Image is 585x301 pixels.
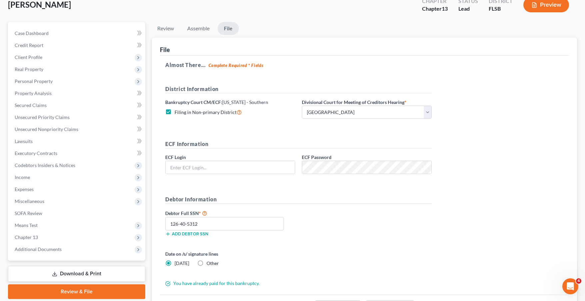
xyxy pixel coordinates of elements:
span: Lawsuits [15,138,33,144]
label: Bankruptcy Court CM/ECF: [165,99,268,106]
iframe: Intercom live chat [562,278,578,294]
label: ECF Login [165,154,186,161]
span: Executory Contracts [15,150,57,156]
a: SOFA Review [9,207,145,219]
a: Property Analysis [9,87,145,99]
span: Expenses [15,186,34,192]
h5: ECF Information [165,140,432,148]
span: Property Analysis [15,90,52,96]
a: Case Dashboard [9,27,145,39]
div: You have already paid for this bankruptcy. [162,280,435,287]
div: Chapter [422,5,448,13]
span: Miscellaneous [15,198,44,204]
span: SOFA Review [15,210,42,216]
span: Unsecured Nonpriority Claims [15,126,78,132]
a: Secured Claims [9,99,145,111]
span: [DATE] [175,260,189,266]
span: Secured Claims [15,102,47,108]
h5: Almost There... [165,61,564,69]
span: 13 [442,5,448,12]
a: Unsecured Nonpriority Claims [9,123,145,135]
input: XXX-XX-XXXX [165,217,284,230]
a: Lawsuits [9,135,145,147]
span: Credit Report [15,42,43,48]
label: ECF Password [302,154,331,161]
span: 4 [576,278,581,284]
span: Client Profile [15,54,42,60]
strong: Complete Required * Fields [209,63,264,68]
span: Personal Property [15,78,53,84]
span: Income [15,174,30,180]
label: Divisional Court for Meeting of Creditors Hearing [302,99,406,106]
a: Unsecured Priority Claims [9,111,145,123]
a: Credit Report [9,39,145,51]
label: Date on /s/ signature lines [165,250,295,257]
span: Additional Documents [15,246,62,252]
a: Review & File [8,284,145,299]
h5: District Information [165,85,432,93]
span: [US_STATE] - Southern [222,99,268,105]
span: Other [207,260,219,266]
span: Filing in Non-primary District [175,109,237,115]
a: Executory Contracts [9,147,145,159]
a: File [218,22,239,35]
a: Download & Print [8,266,145,282]
span: Real Property [15,66,43,72]
h5: Debtor Information [165,195,432,204]
span: Case Dashboard [15,30,49,36]
a: Review [152,22,179,35]
span: Unsecured Priority Claims [15,114,70,120]
a: Assemble [182,22,215,35]
button: Add debtor SSN [165,231,208,237]
span: Chapter 13 [15,234,38,240]
span: Means Test [15,222,38,228]
input: Enter ECF Login... [166,161,295,174]
div: FLSB [489,5,513,13]
span: Codebtors Insiders & Notices [15,162,75,168]
div: File [160,46,170,54]
label: Debtor Full SSN [162,209,298,217]
div: Lead [458,5,478,13]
